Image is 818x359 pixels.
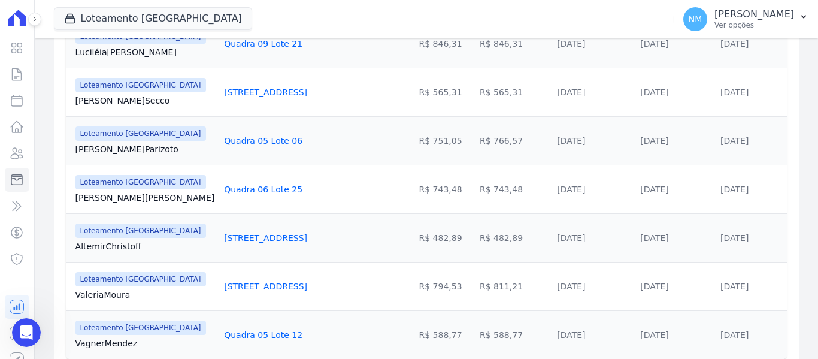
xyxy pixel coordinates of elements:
td: R$ 565,31 [475,68,552,116]
a: [DATE] [640,282,668,291]
td: R$ 565,31 [414,68,475,116]
a: [STREET_ADDRESS] [224,88,307,97]
div: Fechar [210,5,232,26]
a: Quadra 05 Lote 06 [224,136,302,146]
a: [PERSON_NAME]Secco [75,95,215,107]
p: [PERSON_NAME] [714,8,794,20]
a: Quadra 09 Lote 21 [224,39,302,49]
div: ✨ Tudo isso em um só lugar, para facilitar a sua gestão e reduzir processos . [19,40,187,75]
textarea: Envie uma mensagem... [10,242,229,263]
b: participação do tomador de decisão [19,116,177,138]
a: [DATE] [557,39,585,49]
button: Upload do anexo [57,267,66,277]
span: Loteamento [GEOGRAPHIC_DATA] [75,126,206,141]
button: Loteamento [GEOGRAPHIC_DATA] [54,7,252,30]
a: [DATE] [640,88,668,97]
a: [STREET_ADDRESS] [224,233,307,243]
td: R$ 743,48 [414,165,475,213]
span: Loteamento [GEOGRAPHIC_DATA] [75,224,206,238]
a: ValeriaMoura [75,289,215,301]
a: [DATE] [557,233,585,243]
a: VagnerMendez [75,337,215,349]
a: [PERSON_NAME][PERSON_NAME] [75,192,215,204]
h1: Adriane [58,6,95,15]
img: Profile image for Adriane [34,7,53,26]
a: [DATE] [557,136,585,146]
a: [DATE] [640,330,668,340]
b: necessária para que suas operações continuem acontecendo da melhor forma possível [19,158,172,203]
span: Loteamento [GEOGRAPHIC_DATA] [75,175,206,189]
td: R$ 743,48 [475,165,552,213]
td: R$ 482,89 [414,213,475,262]
a: Luciléia[PERSON_NAME] [75,46,215,58]
a: [DATE] [640,185,668,194]
span: Loteamento [GEOGRAPHIC_DATA] [75,321,206,335]
a: [DATE] [557,330,585,340]
button: Selecionador de Emoji [19,267,28,277]
a: [DATE] [640,39,668,49]
button: NM [PERSON_NAME] Ver opções [674,2,818,36]
td: R$ 766,57 [475,116,552,165]
div: Essa atualização é e assegurar que a organização aproveite ao máximo os benefícios da nova Conta ... [19,157,187,228]
a: [DATE] [720,185,749,194]
iframe: Intercom live chat [12,318,41,347]
a: [DATE] [557,88,585,97]
a: [DATE] [557,185,585,194]
td: R$ 482,89 [475,213,552,262]
button: go back [8,5,31,28]
div: 👉Para que possamos explicar todos os detalhes e alinhar os próximos passos, reserve o seu horário... [19,80,187,151]
a: Quadra 06 Lote 25 [224,185,302,194]
a: [STREET_ADDRESS] [224,282,307,291]
a: [DATE] [720,39,749,49]
a: [DATE] [640,233,668,243]
span: Loteamento [GEOGRAPHIC_DATA] [75,78,206,92]
div: Estamos te esperando! 🚀 [19,233,187,245]
a: AltemirChristoff [75,240,215,252]
a: Quadra 05 Lote 12 [224,330,302,340]
a: [DATE] [720,233,749,243]
a: [DATE] [720,330,749,340]
span: Loteamento [GEOGRAPHIC_DATA] [75,272,206,286]
a: [DATE] [720,136,749,146]
button: Início [187,5,210,28]
a: [PERSON_NAME]Parizoto [75,143,215,155]
a: [DATE] [720,282,749,291]
td: R$ 588,77 [414,310,475,359]
td: R$ 751,05 [414,116,475,165]
span: NM [689,15,702,23]
a: [DATE] [557,282,585,291]
a: [DATE] [640,136,668,146]
button: Enviar uma mensagem [205,263,225,282]
td: R$ 588,77 [475,310,552,359]
b: demorados [61,64,114,73]
td: R$ 846,31 [414,19,475,68]
td: R$ 794,53 [414,262,475,310]
p: Ativo(a) há 30min [58,15,128,27]
a: [DATE] [720,88,749,97]
p: Ver opções [714,20,794,30]
button: Selecionador de GIF [38,267,47,277]
td: R$ 811,21 [475,262,552,310]
td: R$ 846,31 [475,19,552,68]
